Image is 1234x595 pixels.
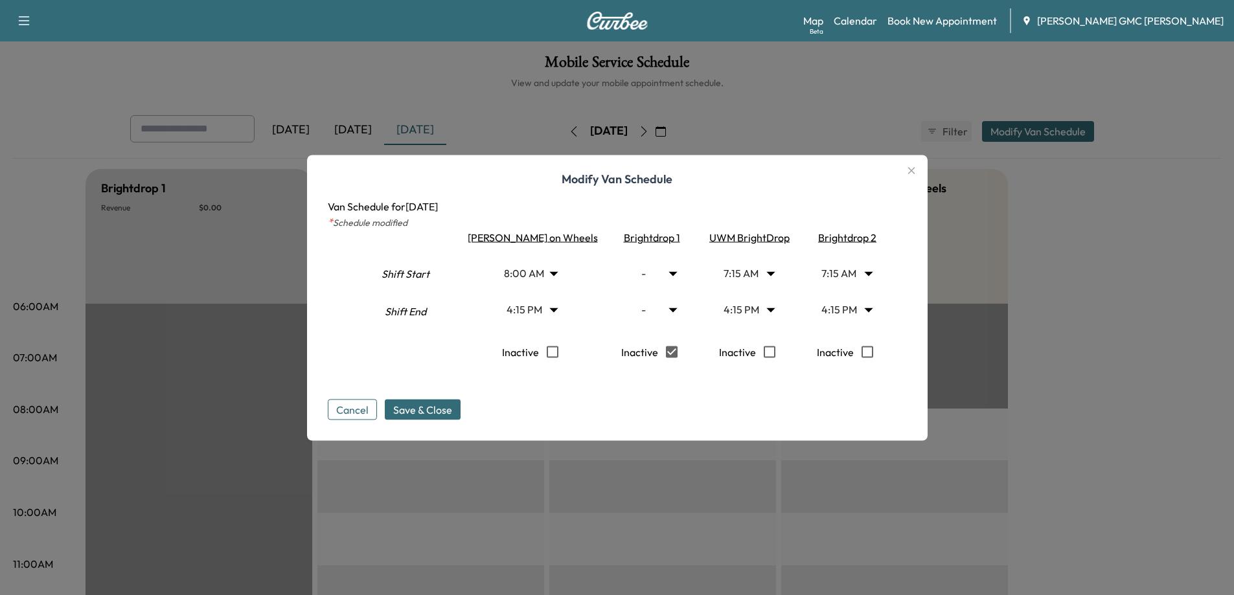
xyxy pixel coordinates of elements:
div: 4:15 PM [806,291,884,328]
a: Calendar [834,13,877,28]
p: Van Schedule for [DATE] [328,198,907,214]
div: 7:15 AM [708,255,786,291]
img: Curbee Logo [586,12,648,30]
div: 4:15 PM [708,291,786,328]
div: Beta [810,27,823,36]
button: Cancel [328,399,377,420]
div: 7:15 AM [806,255,884,291]
div: - [610,291,688,328]
p: Inactive [719,338,756,365]
div: 8:00 AM [491,255,569,291]
p: Inactive [621,338,658,365]
div: 4:15 PM [491,291,569,328]
a: Book New Appointment [887,13,997,28]
span: Save & Close [393,401,452,417]
div: Shift End [359,298,452,337]
div: - [610,255,688,291]
p: Schedule modified [328,214,907,229]
span: [PERSON_NAME] GMC [PERSON_NAME] [1037,13,1224,28]
div: Shift Start [359,256,452,295]
a: MapBeta [803,13,823,28]
div: UWM BrightDrop [701,229,794,245]
div: Brightdrop 1 [603,229,696,245]
p: Inactive [817,338,854,365]
div: [PERSON_NAME] on Wheels [463,229,598,245]
p: Inactive [502,338,539,365]
div: Brightdrop 2 [799,229,891,245]
h1: Modify Van Schedule [328,170,907,198]
button: Save & Close [385,399,461,420]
